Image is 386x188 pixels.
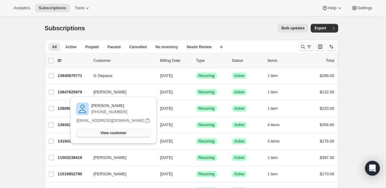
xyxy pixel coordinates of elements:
[76,103,89,115] img: variant image
[76,129,150,137] button: View customer
[268,153,285,162] button: 1 item
[155,45,178,49] span: No inventory
[94,89,127,95] span: [PERSON_NAME]
[71,4,94,12] button: Tools
[91,109,127,115] p: [PHONE_NUMBER]
[45,25,85,32] span: Subscriptions
[318,4,346,12] button: Help
[107,45,121,49] span: Paused
[234,172,245,177] span: Active
[65,45,77,49] span: Active
[314,26,326,31] span: Export
[268,71,285,80] button: 1 item
[160,106,173,111] span: [DATE]
[320,73,334,78] span: $288.00
[268,137,287,146] button: 3 items
[268,170,285,178] button: 1 item
[58,155,89,161] p: 11503239419
[76,117,144,124] p: [EMAIL_ADDRESS][DOMAIN_NAME]
[234,139,245,144] span: Active
[216,43,226,51] button: Create new view
[58,71,334,80] div: 13840875771G Depauw[DATE]SuccessRecurringSuccessActive1 item$288.00
[328,6,336,11] span: Help
[196,58,227,64] div: Type
[85,45,99,49] span: Prepaid
[281,26,304,31] span: Bulk updates
[58,122,89,128] p: 13930299643
[90,153,152,163] button: [PERSON_NAME]
[234,90,245,95] span: Active
[94,155,127,161] span: [PERSON_NAME]
[234,73,245,78] span: Active
[278,24,308,32] button: Bulk updates
[358,6,372,11] span: Settings
[268,121,287,129] button: 4 items
[268,172,278,177] span: 1 item
[160,155,173,160] span: [DATE]
[320,155,334,160] span: $397.50
[199,172,215,177] span: Recurring
[187,45,212,49] span: Needs Review
[320,122,334,127] span: $356.80
[234,122,245,127] span: Active
[52,45,57,49] span: All
[58,137,334,146] div: 14194147579[PERSON_NAME][DATE]SuccessRecurringSuccessActive3 items$176.00
[58,58,334,64] div: IDCustomerBilling DateTypeStatusItemsTotal
[268,73,278,78] span: 1 item
[348,4,376,12] button: Settings
[268,122,280,127] span: 4 items
[10,4,34,12] button: Analytics
[326,58,334,64] p: Total
[58,88,334,96] div: 13847625979[PERSON_NAME][DATE]SuccessRecurringSuccessActive1 item$132.60
[129,45,147,49] span: Cancelled
[199,155,215,160] span: Recurring
[160,122,173,127] span: [DATE]
[58,73,89,79] p: 13840875771
[199,73,215,78] span: Recurring
[58,153,334,162] div: 11503239419[PERSON_NAME][DATE]SuccessRecurringSuccessActive1 item$397.50
[14,6,30,11] span: Analytics
[268,90,278,95] span: 1 item
[234,106,245,111] span: Active
[58,89,89,95] p: 13847625979
[268,58,299,64] div: Items
[199,122,215,127] span: Recurring
[75,6,84,11] span: Tools
[268,104,285,113] button: 1 item
[268,88,285,96] button: 1 item
[90,87,152,97] button: [PERSON_NAME]
[58,104,334,113] div: 13809090811[PERSON_NAME][DATE]SuccessRecurringSuccessActive1 item$220.00
[299,42,313,51] button: Search and filter results
[90,71,152,81] button: G Depauw
[58,138,89,144] p: 14194147579
[58,171,89,177] p: 11519852795
[311,24,330,32] button: Export
[160,172,173,176] span: [DATE]
[320,172,334,176] span: $170.00
[268,106,278,111] span: 1 item
[94,58,155,64] p: Customer
[58,58,89,64] p: ID
[160,90,173,94] span: [DATE]
[327,42,336,51] button: Sort the results
[58,170,334,178] div: 11519852795[PERSON_NAME][DATE]SuccessRecurringSuccessActive1 item$170.00
[39,6,66,11] span: Subscriptions
[365,161,380,176] div: Open Intercom Messenger
[91,103,127,109] p: [PERSON_NAME]
[268,155,278,160] span: 1 item
[232,58,263,64] p: Status
[199,139,215,144] span: Recurring
[199,90,215,95] span: Recurring
[94,171,127,177] span: [PERSON_NAME]
[35,4,70,12] button: Subscriptions
[234,155,245,160] span: Active
[268,139,280,144] span: 3 items
[160,139,173,143] span: [DATE]
[320,139,334,143] span: $176.00
[316,42,325,51] button: Customize table column order and visibility
[199,106,215,111] span: Recurring
[320,90,334,94] span: $132.60
[320,106,334,111] span: $220.00
[58,121,334,129] div: 13930299643[PERSON_NAME][DATE]SuccessRecurringSuccessActive4 items$356.80
[94,73,112,79] span: G Depauw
